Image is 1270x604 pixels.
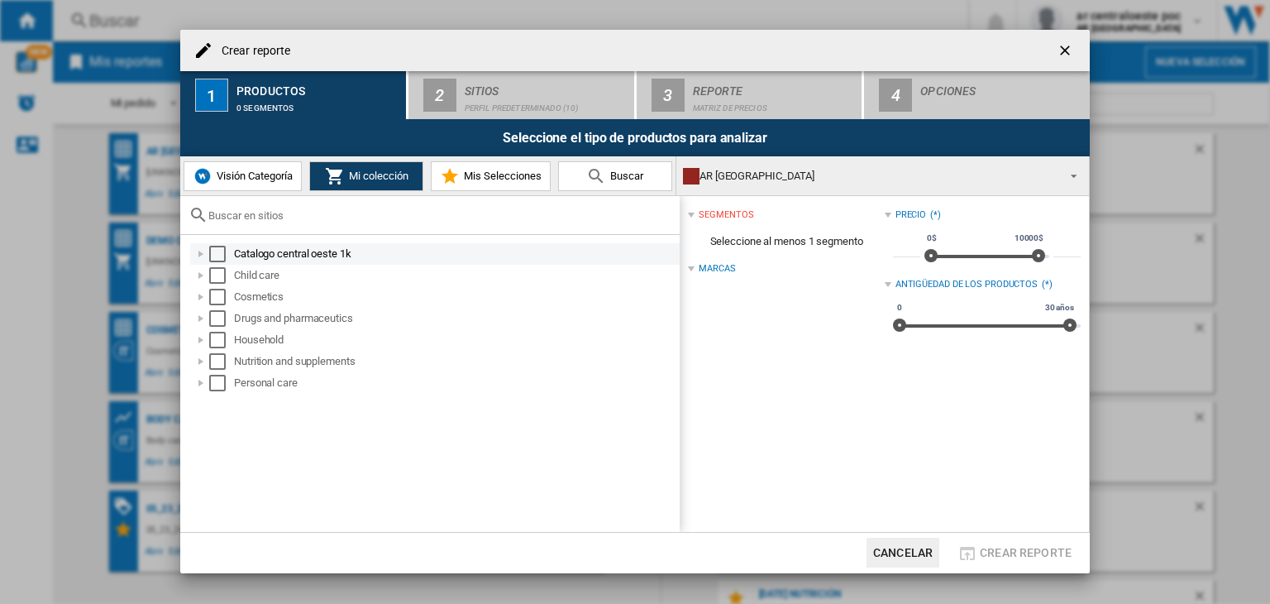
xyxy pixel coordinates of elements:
span: Mis Selecciones [460,170,542,182]
div: Precio [895,209,926,222]
div: Perfil predeterminado (10) [465,95,628,113]
button: 3 Reporte Matriz de precios [637,71,864,119]
div: Drugs and pharmaceutics [234,310,677,327]
button: 4 Opciones [864,71,1090,119]
md-checkbox: Select [209,375,234,391]
div: AR [GEOGRAPHIC_DATA] [683,165,1056,188]
div: Seleccione el tipo de productos para analizar [180,119,1090,156]
span: 0$ [924,232,939,245]
div: Catalogo central oeste 1k [234,246,677,262]
span: 0 [895,301,905,314]
div: 1 [195,79,228,112]
button: Buscar [558,161,672,191]
button: 1 Productos 0 segmentos [180,71,408,119]
div: Reporte [693,78,856,95]
button: Crear reporte [952,538,1077,568]
button: Mis Selecciones [431,161,551,191]
div: Household [234,332,677,348]
button: getI18NText('BUTTONS.CLOSE_DIALOG') [1050,34,1083,67]
md-checkbox: Select [209,332,234,348]
div: Opciones [920,78,1083,95]
div: Child care [234,267,677,284]
button: 2 Sitios Perfil predeterminado (10) [408,71,636,119]
div: segmentos [699,209,753,222]
button: Visión Categoría [184,161,302,191]
div: Matriz de precios [693,95,856,113]
button: Mi colección [309,161,423,191]
div: Nutrition and supplements [234,353,677,370]
md-checkbox: Select [209,267,234,284]
span: Crear reporte [980,546,1072,559]
div: Productos [236,78,399,95]
div: Sitios [465,78,628,95]
div: Cosmetics [234,289,677,305]
div: Personal care [234,375,677,391]
button: Cancelar [867,538,939,568]
md-checkbox: Select [209,289,234,305]
span: Buscar [606,170,643,182]
ng-md-icon: getI18NText('BUTTONS.CLOSE_DIALOG') [1057,42,1077,62]
div: 0 segmentos [236,95,399,113]
div: 3 [652,79,685,112]
div: Marcas [699,262,735,276]
input: Buscar en sitios [208,209,671,222]
h4: Crear reporte [213,43,290,60]
span: Seleccione al menos 1 segmento [688,226,884,257]
div: 4 [879,79,912,112]
md-checkbox: Select [209,246,234,262]
span: Mi colección [345,170,408,182]
img: wiser-icon-blue.png [193,166,212,186]
div: Antigüedad de los productos [895,278,1038,291]
div: 2 [423,79,456,112]
md-checkbox: Select [209,353,234,370]
span: 30 años [1043,301,1077,314]
md-checkbox: Select [209,310,234,327]
span: 10000$ [1012,232,1046,245]
span: Visión Categoría [212,170,293,182]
